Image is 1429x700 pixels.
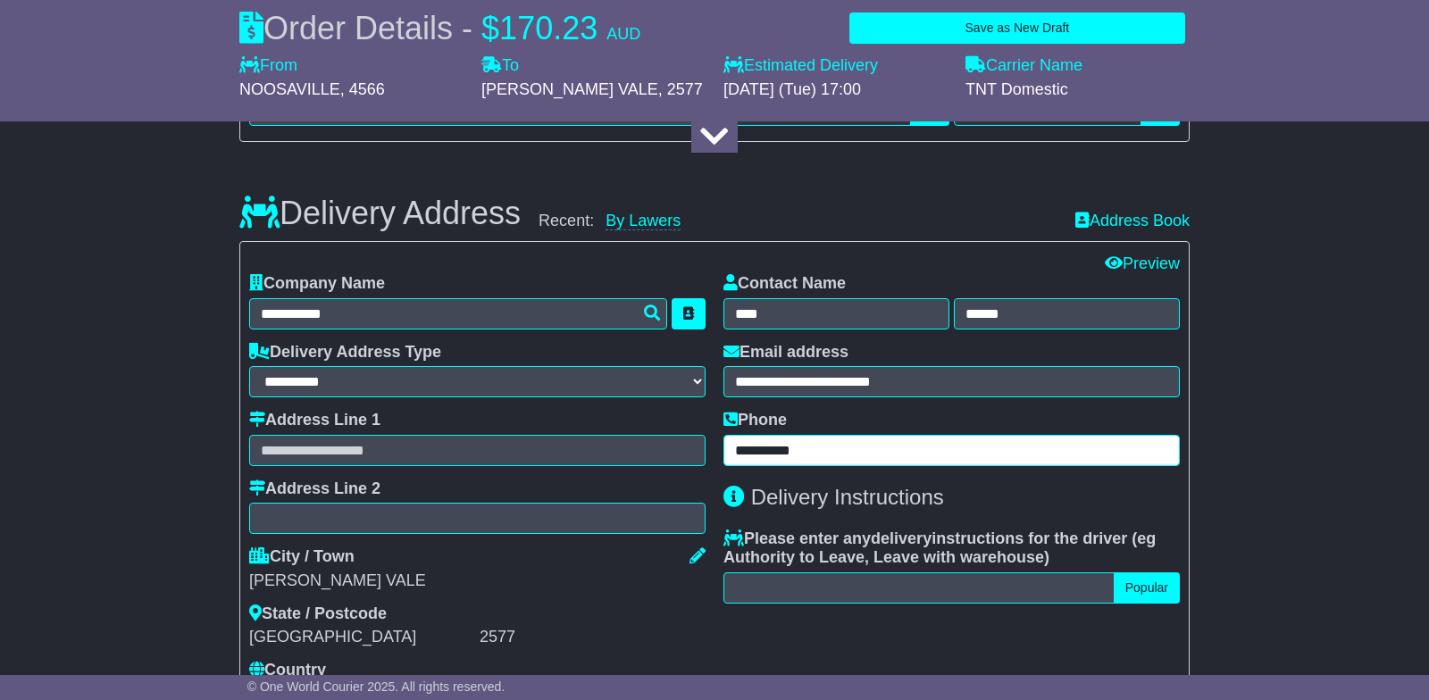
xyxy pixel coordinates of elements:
span: eg Authority to Leave, Leave with warehouse [723,529,1156,567]
label: Delivery Address Type [249,343,441,362]
span: NOOSAVILLE [239,80,340,98]
div: [DATE] (Tue) 17:00 [723,80,948,100]
label: City / Town [249,547,355,567]
div: [GEOGRAPHIC_DATA] [249,628,475,647]
a: Preview [1105,254,1180,272]
span: Delivery Instructions [751,485,944,509]
span: $ [481,10,499,46]
span: AUD [606,25,640,43]
div: Recent: [539,212,1057,231]
label: From [239,56,297,76]
label: Phone [723,411,787,430]
div: [PERSON_NAME] VALE [249,571,706,591]
div: TNT Domestic [965,80,1190,100]
label: Company Name [249,274,385,294]
button: Save as New Draft [849,12,1185,44]
div: Order Details - [239,9,640,47]
label: Carrier Name [965,56,1082,76]
label: Estimated Delivery [723,56,948,76]
label: Please enter any instructions for the driver ( ) [723,529,1180,568]
a: By Lawers [606,212,681,230]
label: Country [249,661,326,680]
span: [PERSON_NAME] VALE [481,80,658,98]
label: State / Postcode [249,604,387,624]
span: delivery [871,529,932,547]
span: 170.23 [499,10,598,46]
h3: Delivery Address [239,196,521,231]
a: Address Book [1075,212,1190,229]
span: , 2577 [658,80,703,98]
span: , 4566 [340,80,385,98]
div: 2577 [480,628,706,647]
label: Contact Name [723,274,846,294]
label: Address Line 1 [249,411,380,430]
label: Address Line 2 [249,479,380,499]
label: Email address [723,343,848,362]
label: To [481,56,519,76]
span: © One World Courier 2025. All rights reserved. [247,679,506,694]
button: Popular [1114,572,1180,604]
